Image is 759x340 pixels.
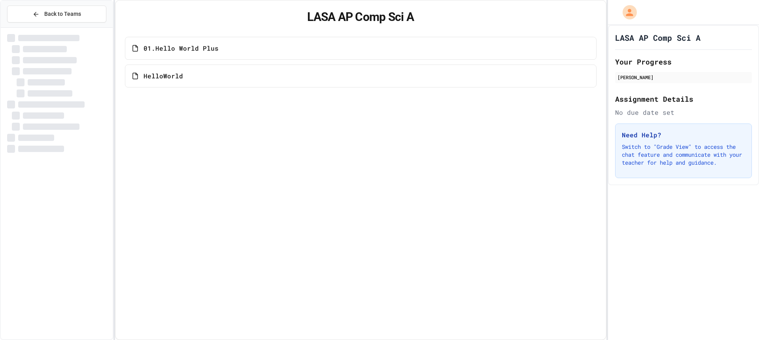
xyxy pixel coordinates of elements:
[615,56,752,67] h2: Your Progress
[614,3,639,21] div: My Account
[125,10,597,24] h1: LASA AP Comp Sci A
[622,143,745,167] p: Switch to "Grade View" to access the chat feature and communicate with your teacher for help and ...
[125,37,597,60] a: 01.Hello World Plus
[143,71,183,81] span: HelloWorld
[617,74,750,81] div: [PERSON_NAME]
[622,130,745,140] h3: Need Help?
[7,6,106,23] button: Back to Teams
[125,65,597,87] a: HelloWorld
[615,108,752,117] div: No due date set
[44,10,81,18] span: Back to Teams
[615,93,752,104] h2: Assignment Details
[143,44,219,53] span: 01.Hello World Plus
[615,32,700,43] h1: LASA AP Comp Sci A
